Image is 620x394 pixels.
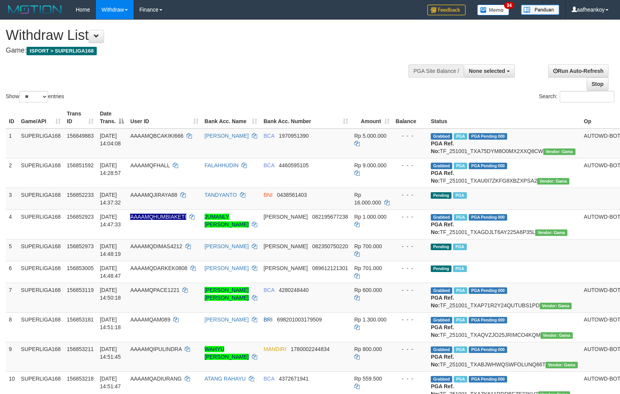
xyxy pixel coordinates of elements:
[428,342,581,371] td: TF_251001_TXABJWHWQSWFOLUNQ66T
[130,214,186,220] span: Nama rekening ada tanda titik/strip, harap diedit
[469,68,505,74] span: None selected
[454,214,467,221] span: Marked by aafheankoy
[354,133,387,139] span: Rp 5.000.000
[354,265,382,271] span: Rp 701.000
[354,243,382,249] span: Rp 700.000
[431,140,454,154] b: PGA Ref. No:
[130,162,170,168] span: AAAAMQFHALL
[396,375,425,382] div: - - -
[464,64,515,77] button: None selected
[453,265,466,272] span: Marked by aafheankoy
[431,376,452,382] span: Grabbed
[18,261,64,283] td: SUPERLIGA168
[427,5,466,15] img: Feedback.jpg
[263,133,274,139] span: BCA
[205,243,249,249] a: [PERSON_NAME]
[546,362,578,368] span: Vendor URL: https://trx31.1velocity.biz
[354,376,382,382] span: Rp 559.500
[18,283,64,312] td: SUPERLIGA168
[431,163,452,169] span: Grabbed
[67,346,94,352] span: 156853211
[67,214,94,220] span: 156852923
[205,265,249,271] a: [PERSON_NAME]
[291,346,329,352] span: Copy 1780002244834 to clipboard
[428,312,581,342] td: TF_251001_TXAQVZJO25JRIMCO4KQM
[100,214,121,227] span: [DATE] 14:47:33
[354,214,387,220] span: Rp 1.000.000
[130,265,187,271] span: AAAAMQDARKEK0808
[130,346,182,352] span: AAAAMQIPULINDRA
[127,107,201,129] th: User ID: activate to sort column ascending
[6,283,18,312] td: 7
[260,107,351,129] th: Bank Acc. Number: activate to sort column ascending
[543,148,575,155] span: Vendor URL: https://trx31.1velocity.biz
[431,324,454,338] b: PGA Ref. No:
[97,107,127,129] th: Date Trans.: activate to sort column descending
[100,317,121,330] span: [DATE] 14:51:18
[354,192,381,206] span: Rp 16.000.000
[396,316,425,323] div: - - -
[454,346,467,353] span: Marked by aafsoycanthlai
[539,91,614,102] label: Search:
[351,107,393,129] th: Amount: activate to sort column ascending
[6,4,64,15] img: MOTION_logo.png
[431,192,451,199] span: Pending
[205,287,249,301] a: [PERSON_NAME] [PERSON_NAME]
[263,346,286,352] span: MANDIRI
[26,47,97,55] span: ISPORT > SUPERLIGA168
[454,133,467,140] span: Marked by aafsoycanthlai
[130,287,179,293] span: AAAAMQPACE1221
[504,2,514,9] span: 34
[431,317,452,323] span: Grabbed
[279,287,309,293] span: Copy 4280248440 to clipboard
[6,28,406,43] h1: Withdraw List
[263,317,272,323] span: BRI
[100,162,121,176] span: [DATE] 14:28:57
[263,287,274,293] span: BCA
[18,107,64,129] th: Game/API: activate to sort column ascending
[541,332,573,339] span: Vendor URL: https://trx31.1velocity.biz
[560,91,614,102] input: Search:
[393,107,428,129] th: Balance
[263,214,308,220] span: [PERSON_NAME]
[548,64,608,77] a: Run Auto-Refresh
[469,376,507,382] span: PGA Pending
[431,221,454,235] b: PGA Ref. No:
[67,243,94,249] span: 156852973
[469,133,507,140] span: PGA Pending
[428,158,581,188] td: TF_251001_TXAU0I7ZKFG8XBZXPSA2
[431,133,452,140] span: Grabbed
[6,342,18,371] td: 9
[469,163,507,169] span: PGA Pending
[279,376,309,382] span: Copy 4372671941 to clipboard
[67,376,94,382] span: 156853218
[205,346,249,360] a: WAHYU [PERSON_NAME]
[428,107,581,129] th: Status
[100,287,121,301] span: [DATE] 14:50:18
[537,178,569,185] span: Vendor URL: https://trx31.1velocity.biz
[454,317,467,323] span: Marked by aafsengchandara
[202,107,261,129] th: Bank Acc. Name: activate to sort column ascending
[100,346,121,360] span: [DATE] 14:51:45
[431,265,451,272] span: Pending
[263,192,272,198] span: BNI
[100,265,121,279] span: [DATE] 14:48:47
[205,162,239,168] a: FALAHHUDIN
[312,214,348,220] span: Copy 082195677238 to clipboard
[431,354,454,368] b: PGA Ref. No:
[469,287,507,294] span: PGA Pending
[130,133,184,139] span: AAAAMQBCAKIKI666
[6,91,64,102] label: Show entries
[431,214,452,221] span: Grabbed
[130,243,182,249] span: AAAAMQDIMAS4212
[279,162,309,168] span: Copy 4460595105 to clipboard
[100,133,121,147] span: [DATE] 14:04:08
[396,242,425,250] div: - - -
[205,214,249,227] a: JUMANLY [PERSON_NAME]
[100,192,121,206] span: [DATE] 14:37:32
[354,317,387,323] span: Rp 1.300.000
[6,158,18,188] td: 2
[64,107,97,129] th: Trans ID: activate to sort column ascending
[354,346,382,352] span: Rp 800.000
[453,192,466,199] span: Marked by aafchhiseyha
